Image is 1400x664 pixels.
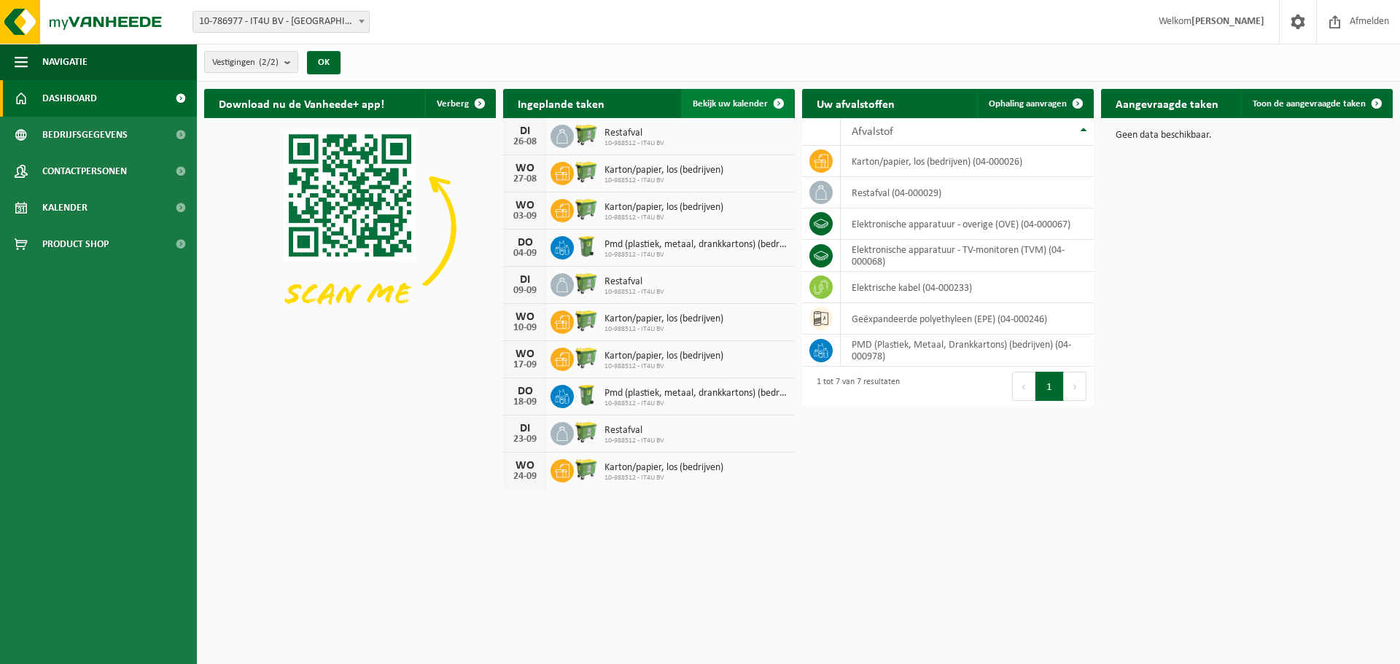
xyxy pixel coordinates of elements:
span: Product Shop [42,226,109,262]
button: 1 [1035,372,1064,401]
div: DI [510,125,540,137]
div: WO [510,200,540,211]
td: karton/papier, los (bedrijven) (04-000026) [841,146,1094,177]
div: WO [510,348,540,360]
div: 1 tot 7 van 7 resultaten [809,370,900,402]
div: 24-09 [510,472,540,482]
span: Bekijk uw kalender [693,99,768,109]
span: Karton/papier, los (bedrijven) [604,313,723,325]
span: Navigatie [42,44,87,80]
div: 09-09 [510,286,540,296]
img: WB-0240-HPE-GN-51 [574,383,599,407]
p: Geen data beschikbaar. [1116,130,1378,141]
img: WB-0660-HPE-GN-51 [574,160,599,184]
span: 10-988512 - IT4U BV [604,139,664,148]
img: WB-0660-HPE-GN-51 [574,457,599,482]
span: Pmd (plastiek, metaal, drankkartons) (bedrijven) [604,388,787,399]
a: Ophaling aanvragen [977,89,1092,118]
span: 10-786977 - IT4U BV - RUMBEKE [193,12,369,32]
div: 17-09 [510,360,540,370]
h2: Download nu de Vanheede+ app! [204,89,399,117]
span: Karton/papier, los (bedrijven) [604,462,723,474]
span: 10-988512 - IT4U BV [604,399,787,408]
div: DI [510,274,540,286]
div: WO [510,311,540,323]
span: Karton/papier, los (bedrijven) [604,165,723,176]
img: WB-0660-HPE-GN-51 [574,271,599,296]
span: Contactpersonen [42,153,127,190]
button: Vestigingen(2/2) [204,51,298,73]
a: Bekijk uw kalender [681,89,793,118]
span: 10-988512 - IT4U BV [604,362,723,371]
span: Kalender [42,190,87,226]
td: elektronische apparatuur - overige (OVE) (04-000067) [841,208,1094,240]
span: Restafval [604,128,664,139]
div: WO [510,163,540,174]
span: 10-988512 - IT4U BV [604,325,723,334]
span: 10-786977 - IT4U BV - RUMBEKE [192,11,370,33]
div: 26-08 [510,137,540,147]
h2: Ingeplande taken [503,89,619,117]
span: Pmd (plastiek, metaal, drankkartons) (bedrijven) [604,239,787,251]
span: Vestigingen [212,52,279,74]
img: WB-0660-HPE-GN-51 [574,345,599,370]
span: Toon de aangevraagde taken [1253,99,1366,109]
span: Verberg [437,99,469,109]
div: 18-09 [510,397,540,407]
strong: [PERSON_NAME] [1191,16,1264,27]
div: 04-09 [510,249,540,259]
span: 10-988512 - IT4U BV [604,474,723,483]
span: Karton/papier, los (bedrijven) [604,351,723,362]
a: Toon de aangevraagde taken [1241,89,1391,118]
img: WB-0660-HPE-GN-51 [574,122,599,147]
div: 10-09 [510,323,540,333]
span: Dashboard [42,80,97,117]
h2: Aangevraagde taken [1101,89,1233,117]
h2: Uw afvalstoffen [802,89,909,117]
count: (2/2) [259,58,279,67]
button: Verberg [425,89,494,118]
span: 10-988512 - IT4U BV [604,251,787,259]
span: 10-988512 - IT4U BV [604,288,664,297]
button: OK [307,51,341,74]
td: elektrische kabel (04-000233) [841,272,1094,303]
div: 27-08 [510,174,540,184]
span: Afvalstof [852,126,893,138]
div: 23-09 [510,434,540,445]
span: 10-988512 - IT4U BV [604,214,723,222]
span: Restafval [604,276,664,288]
span: Bedrijfsgegevens [42,117,128,153]
img: WB-0660-HPE-GN-51 [574,420,599,445]
img: WB-0660-HPE-GN-51 [574,197,599,222]
div: 03-09 [510,211,540,222]
div: DO [510,386,540,397]
img: WB-0660-HPE-GN-51 [574,308,599,333]
span: Restafval [604,425,664,437]
span: 10-988512 - IT4U BV [604,437,664,445]
span: Karton/papier, los (bedrijven) [604,202,723,214]
td: restafval (04-000029) [841,177,1094,208]
button: Previous [1012,372,1035,401]
span: Ophaling aanvragen [989,99,1067,109]
div: WO [510,460,540,472]
td: geëxpandeerde polyethyleen (EPE) (04-000246) [841,303,1094,335]
td: elektronische apparatuur - TV-monitoren (TVM) (04-000068) [841,240,1094,272]
td: PMD (Plastiek, Metaal, Drankkartons) (bedrijven) (04-000978) [841,335,1094,367]
img: Download de VHEPlus App [204,118,496,337]
div: DI [510,423,540,434]
img: WB-0240-HPE-GN-51 [574,234,599,259]
span: 10-988512 - IT4U BV [604,176,723,185]
button: Next [1064,372,1086,401]
div: DO [510,237,540,249]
